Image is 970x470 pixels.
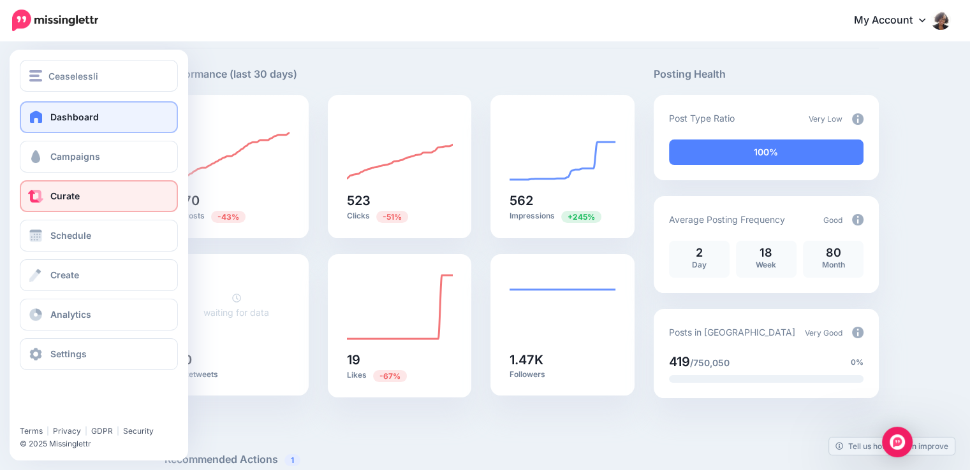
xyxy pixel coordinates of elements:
[347,194,453,207] h5: 523
[85,426,87,436] span: |
[675,247,723,259] p: 2
[669,325,795,339] p: Posts in [GEOGRAPHIC_DATA]
[50,309,91,320] span: Analytics
[809,114,842,124] span: Very Low
[165,452,879,467] h5: Recommended Actions
[347,369,453,381] p: Likes
[347,353,453,366] h5: 19
[50,230,91,241] span: Schedule
[510,353,615,366] h5: 1.47K
[852,327,863,338] img: info-circle-grey.png
[852,113,863,125] img: info-circle-grey.png
[692,260,707,269] span: Day
[203,292,269,318] a: waiting for data
[117,426,119,436] span: |
[510,210,615,222] p: Impressions
[809,247,857,259] p: 80
[373,370,407,382] span: Previous period: 57
[211,211,246,223] span: Previous period: 123
[53,426,81,436] a: Privacy
[852,214,863,225] img: info-circle-grey.png
[756,260,776,269] span: Week
[50,269,79,280] span: Create
[91,426,113,436] a: GDPR
[50,348,87,359] span: Settings
[184,210,290,222] p: Posts
[12,10,98,31] img: Missinglettr
[841,5,951,36] a: My Account
[669,139,863,165] div: 100% of your posts in the last 30 days have been from Drip Campaigns
[165,66,297,82] h5: Performance (last 30 days)
[20,438,186,450] li: © 2025 Missinglettr
[284,454,300,466] span: 1
[48,69,98,83] span: Ceaselessli
[669,111,735,125] p: Post Type Ratio
[805,328,842,338] span: Very Good
[47,426,49,436] span: |
[20,259,178,291] a: Create
[510,194,615,207] h5: 562
[184,369,290,380] p: Retweets
[184,353,290,366] h5: 0
[669,354,690,369] span: 419
[829,438,955,455] a: Tell us how we can improve
[20,338,178,370] a: Settings
[690,357,730,368] span: /750,050
[347,210,453,222] p: Clicks
[510,369,615,380] p: Followers
[20,426,43,436] a: Terms
[376,211,408,223] span: Previous period: 1.06K
[20,299,178,331] a: Analytics
[20,101,178,133] a: Dashboard
[50,190,80,201] span: Curate
[882,427,913,457] div: Open Intercom Messenger
[50,151,100,162] span: Campaigns
[20,180,178,212] a: Curate
[123,426,154,436] a: Security
[20,220,178,252] a: Schedule
[29,70,42,82] img: menu.png
[669,212,785,227] p: Average Posting Frequency
[742,247,790,259] p: 18
[184,194,290,207] h5: 70
[20,408,117,420] iframe: Twitter Follow Button
[20,60,178,92] button: Ceaselessli
[823,215,842,225] span: Good
[50,111,99,122] span: Dashboard
[561,211,601,223] span: Previous period: 163
[821,260,844,269] span: Month
[20,141,178,173] a: Campaigns
[851,356,863,369] span: 0%
[654,66,879,82] h5: Posting Health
